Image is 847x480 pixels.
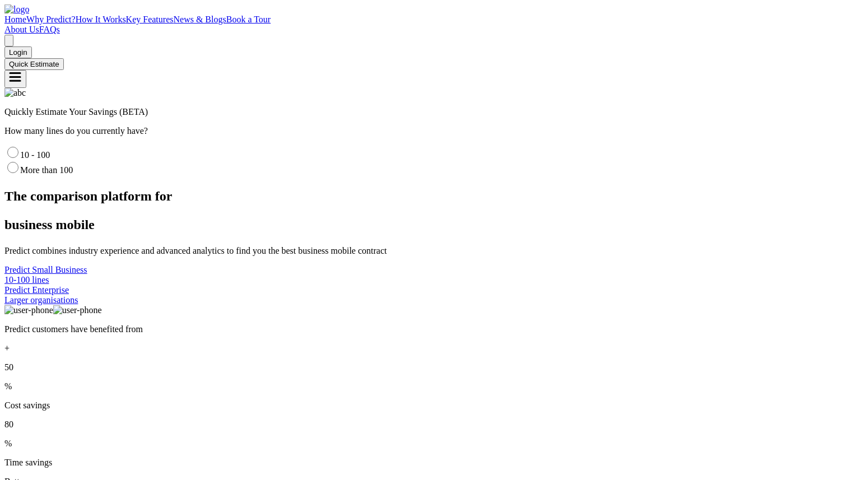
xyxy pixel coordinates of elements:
[4,88,26,98] img: abc
[4,107,843,117] p: Quickly Estimate Your Savings (BETA)
[4,295,843,305] div: Larger organisations
[4,246,843,256] p: Predict combines industry experience and advanced analytics to find you the best business mobile ...
[173,15,226,24] a: News & Blogs
[4,324,843,334] p: Predict customers have benefited from
[20,150,50,160] label: 10 - 100
[39,25,60,34] a: FAQs
[4,343,843,392] div: + %
[53,305,102,315] img: user-phone
[4,285,843,295] div: Predict Enterprise
[4,458,843,468] p: Time savings
[26,15,76,24] a: Why Predict?
[4,265,843,275] div: Predict Small Business
[4,4,29,15] img: logo
[4,46,32,58] button: Login
[4,15,26,24] a: Home
[4,420,843,430] p: 80
[4,275,843,285] div: 10-100 lines
[4,217,843,232] p: business mobile
[4,420,843,449] div: %
[226,15,271,24] a: Book a Tour
[4,265,843,285] a: Predict Small Business10-100 lines
[4,400,843,411] p: Cost savings
[4,305,53,315] img: user-phone
[4,189,843,204] p: The comparison platform for
[4,58,64,70] button: Quick Estimate
[4,362,843,372] p: 50
[4,25,39,34] a: About Us
[20,165,73,175] label: More than 100
[126,15,174,24] a: Key Features
[4,126,843,136] p: How many lines do you currently have?
[76,15,126,24] a: How It Works
[4,285,843,305] a: Predict EnterpriseLarger organisations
